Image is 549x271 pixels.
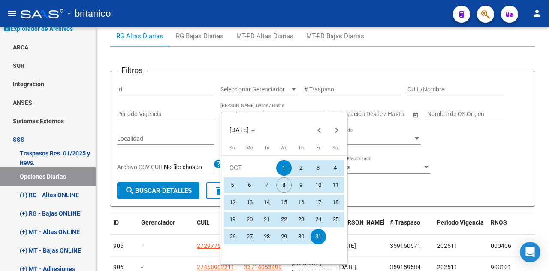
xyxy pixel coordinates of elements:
[327,194,344,211] button: October 18, 2025
[332,145,338,151] span: Sa
[224,228,241,245] button: October 26, 2025
[310,177,327,194] button: October 10, 2025
[316,145,320,151] span: Fr
[293,228,310,245] button: October 30, 2025
[281,145,287,151] span: We
[293,177,310,194] button: October 9, 2025
[310,159,327,177] button: October 3, 2025
[225,177,240,193] span: 5
[259,229,274,244] span: 28
[229,126,249,134] span: [DATE]
[311,195,326,210] span: 17
[229,145,235,151] span: Su
[328,195,343,210] span: 18
[225,212,240,227] span: 19
[328,212,343,227] span: 25
[259,212,274,227] span: 21
[225,195,240,210] span: 12
[293,211,310,228] button: October 23, 2025
[241,211,258,228] button: October 20, 2025
[328,177,343,193] span: 11
[224,211,241,228] button: October 19, 2025
[327,159,344,177] button: October 4, 2025
[242,229,257,244] span: 27
[259,195,274,210] span: 14
[328,160,343,176] span: 4
[293,212,309,227] span: 23
[520,242,540,262] div: Open Intercom Messenger
[224,194,241,211] button: October 12, 2025
[258,177,275,194] button: October 7, 2025
[275,211,293,228] button: October 22, 2025
[311,229,326,244] span: 31
[224,159,275,177] td: OCT
[310,228,327,245] button: October 31, 2025
[310,194,327,211] button: October 17, 2025
[293,177,309,193] span: 9
[242,177,257,193] span: 6
[226,122,259,138] button: Choose month and year
[293,195,309,210] span: 16
[225,229,240,244] span: 26
[224,177,241,194] button: October 5, 2025
[246,145,253,151] span: Mo
[293,194,310,211] button: October 16, 2025
[241,228,258,245] button: October 27, 2025
[276,177,292,193] span: 8
[241,177,258,194] button: October 6, 2025
[258,194,275,211] button: October 14, 2025
[242,212,257,227] span: 20
[264,145,269,151] span: Tu
[311,177,326,193] span: 10
[276,229,292,244] span: 29
[275,159,293,177] button: October 1, 2025
[241,194,258,211] button: October 13, 2025
[298,145,304,151] span: Th
[259,177,274,193] span: 7
[328,122,345,139] button: Next month
[327,211,344,228] button: October 25, 2025
[276,212,292,227] span: 22
[311,212,326,227] span: 24
[327,177,344,194] button: October 11, 2025
[293,229,309,244] span: 30
[275,177,293,194] button: October 8, 2025
[258,211,275,228] button: October 21, 2025
[242,195,257,210] span: 13
[311,160,326,176] span: 3
[293,160,309,176] span: 2
[276,160,292,176] span: 1
[293,159,310,177] button: October 2, 2025
[310,211,327,228] button: October 24, 2025
[276,195,292,210] span: 15
[275,194,293,211] button: October 15, 2025
[258,228,275,245] button: October 28, 2025
[311,122,328,139] button: Previous month
[275,228,293,245] button: October 29, 2025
